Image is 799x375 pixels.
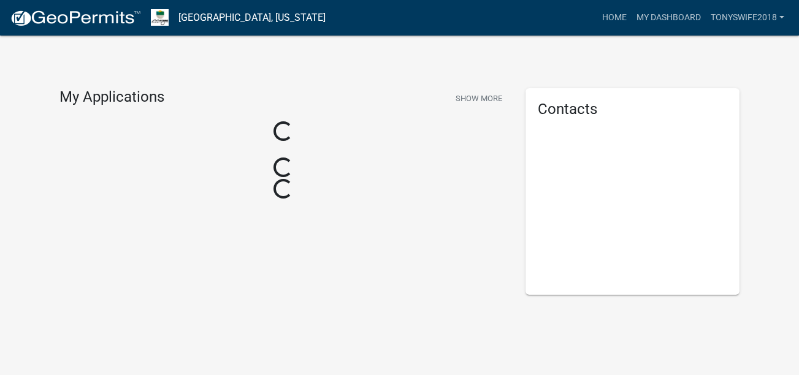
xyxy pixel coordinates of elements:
img: Morgan County, Indiana [151,9,169,26]
h5: Contacts [538,100,728,118]
a: Home [597,6,632,29]
button: Show More [451,88,507,108]
a: tonyswife2018 [706,6,789,29]
a: [GEOGRAPHIC_DATA], [US_STATE] [178,7,326,28]
h4: My Applications [59,88,164,107]
a: My Dashboard [632,6,706,29]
